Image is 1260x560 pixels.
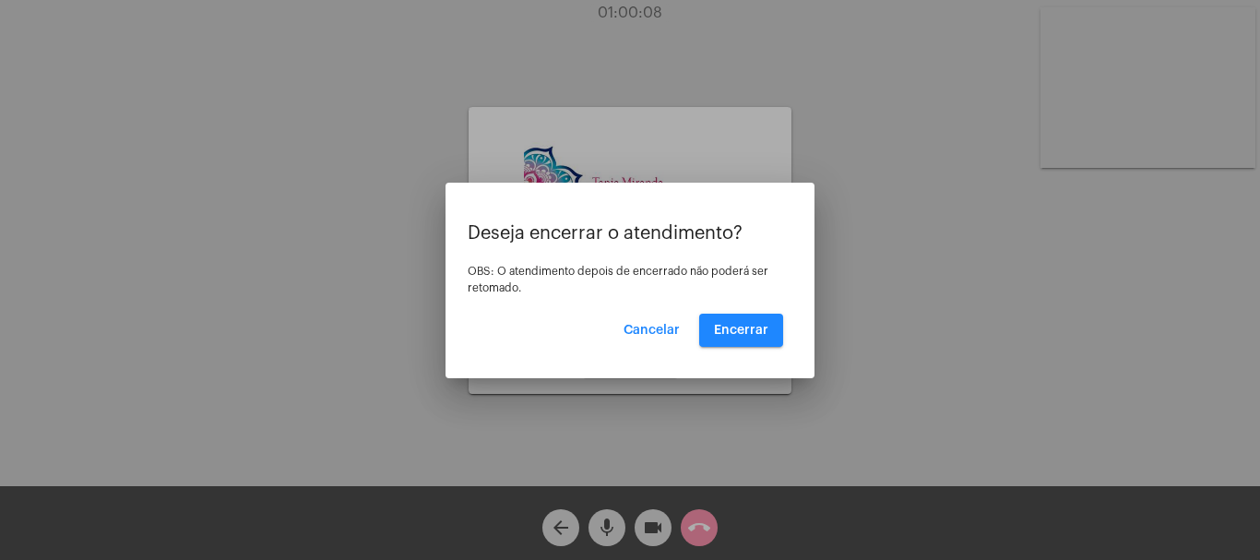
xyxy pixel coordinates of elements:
[714,324,768,337] span: Encerrar
[468,223,792,244] p: Deseja encerrar o atendimento?
[699,314,783,347] button: Encerrar
[609,314,695,347] button: Cancelar
[624,324,680,337] span: Cancelar
[468,266,768,293] span: OBS: O atendimento depois de encerrado não poderá ser retomado.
